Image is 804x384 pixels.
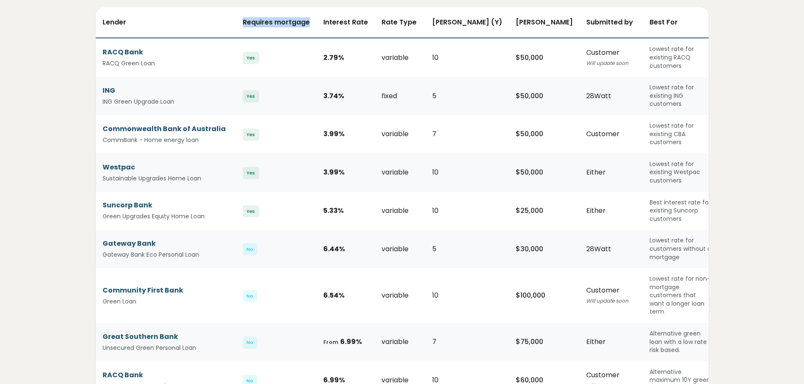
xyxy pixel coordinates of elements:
div: variable [382,290,419,301]
div: variable [382,53,419,63]
div: Lowest rate for existing ING customers [650,83,712,108]
div: variable [382,167,419,177]
div: Either [586,206,636,216]
span: Yes [243,129,259,141]
div: variable [382,244,419,254]
div: 6.54 % [323,290,368,301]
div: fixed [382,91,419,101]
span: Yes [243,167,259,179]
div: $ 50,000 [516,53,573,63]
div: 3.99 % [323,129,368,139]
div: $ 75,000 [516,337,573,347]
span: [PERSON_NAME] [516,17,573,27]
span: No [243,336,257,349]
div: Westpac [103,162,226,172]
span: Will update soon [586,297,628,304]
div: Lowest rate for existing CBA customers [650,122,712,147]
span: Best For [650,17,678,27]
small: CommBank - Home energy loan [103,136,226,145]
div: Community First Bank [103,285,226,295]
div: 7 [432,337,502,347]
div: $ 50,000 [516,129,573,139]
div: Customer [586,285,636,306]
div: 10 [432,206,502,216]
div: Customer [586,48,636,68]
span: Requires mortgage [243,17,310,27]
span: Yes [243,90,259,102]
div: $ 50,000 [516,91,573,101]
div: 5.33 % [323,206,368,216]
div: Best interest rate for existing Suncorp customers [650,199,712,223]
span: No [243,290,257,302]
div: 5 [432,244,502,254]
div: Lowest rate for existing RACQ customers [650,45,712,70]
small: RACQ Green Loan [103,59,226,68]
span: No [243,243,257,255]
div: $ 25,000 [516,206,573,216]
div: 28Watt [586,244,636,254]
small: Gateway Bank Eco Personal Loan [103,250,226,259]
small: Unsecured Green Personal Loan [103,344,226,352]
div: variable [382,129,419,139]
div: 10 [432,53,502,63]
div: Commonwealth Bank of Australia [103,124,226,134]
div: variable [382,206,419,216]
div: 28Watt [586,91,636,101]
span: Rate Type [382,17,417,27]
div: variable [382,337,419,347]
div: Lowest rate for customers without a mortgage [650,236,712,261]
div: Either [586,167,636,177]
div: Alternative green loan with a low rate - risk based. [650,330,712,354]
div: Great Southern Bank [103,332,226,342]
span: From [323,338,338,346]
span: Will update soon [586,59,628,67]
div: 10 [432,167,502,177]
small: Green Upgrades Equity Home Loan [103,212,226,221]
span: Interest Rate [323,17,368,27]
div: 6.44 % [323,244,368,254]
div: 6.99 % [323,337,368,347]
span: Submitted by [586,17,633,27]
div: $ 30,000 [516,244,573,254]
div: 2.79 % [323,53,368,63]
div: ING [103,86,226,96]
div: $ 100,000 [516,290,573,301]
div: 3.74 % [323,91,368,101]
span: Yes [243,205,259,218]
div: Either [586,337,636,347]
div: 5 [432,91,502,101]
span: [PERSON_NAME] (Y) [432,17,502,27]
div: RACQ Bank [103,370,226,380]
div: Lowest rate for non-mortgage customers that want a longer loan term [650,275,712,316]
div: Gateway Bank [103,239,226,249]
div: 7 [432,129,502,139]
small: Sustainable Upgrades Home Loan [103,174,226,183]
small: Green Loan [103,297,226,306]
span: Lender [103,17,126,27]
div: Lowest rate for existing Westpac customers [650,160,712,185]
div: 3.99 % [323,167,368,177]
small: ING Green Upgrade Loan [103,97,226,106]
div: RACQ Bank [103,47,226,57]
div: Customer [586,129,636,139]
span: Yes [243,52,259,64]
div: $ 50,000 [516,167,573,177]
div: Suncorp Bank [103,200,226,210]
div: 10 [432,290,502,301]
